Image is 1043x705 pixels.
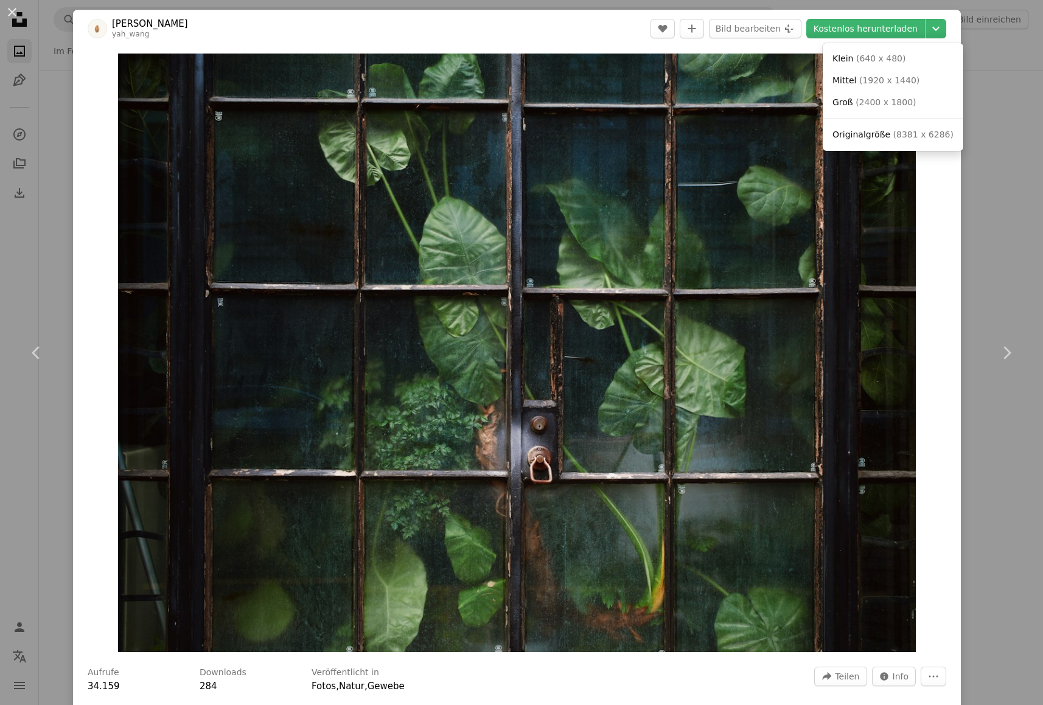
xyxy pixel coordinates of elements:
span: Klein [832,54,853,63]
button: Downloadgröße auswählen [926,19,946,38]
span: Originalgröße [832,130,890,139]
span: Groß [832,97,853,107]
span: ( 2400 x 1800 ) [856,97,916,107]
span: Mittel [832,75,856,85]
div: Downloadgröße auswählen [823,43,963,151]
span: ( 1920 x 1440 ) [859,75,919,85]
span: ( 640 x 480 ) [856,54,906,63]
span: ( 8381 x 6286 ) [893,130,954,139]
